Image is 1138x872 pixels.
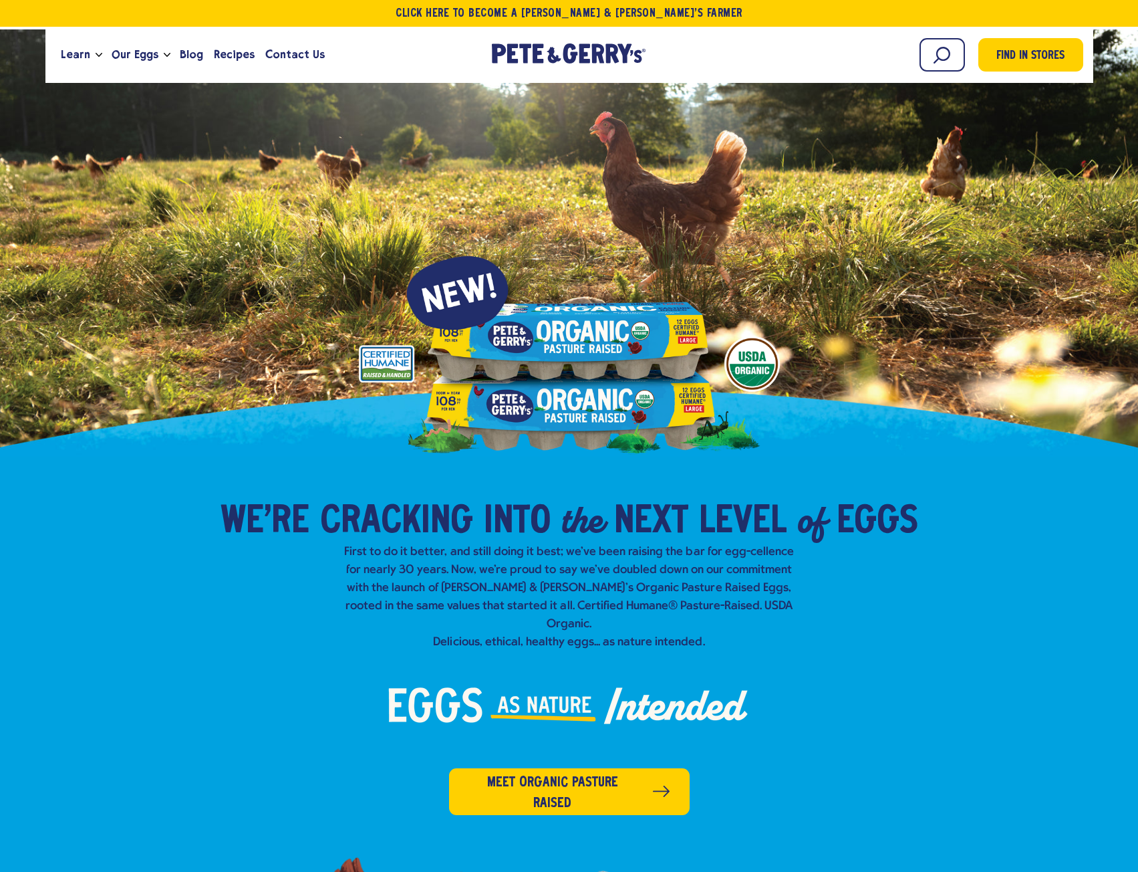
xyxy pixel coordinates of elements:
a: Blog [174,37,208,73]
span: Next [614,502,688,542]
a: Learn [55,37,96,73]
em: the [561,496,603,544]
a: Find in Stores [978,38,1083,72]
a: Our Eggs [106,37,164,73]
span: Learn [61,46,90,63]
span: into [484,502,551,542]
a: Contact Us [260,37,330,73]
span: Contact Us [265,46,325,63]
button: Open the dropdown menu for Learn [96,53,102,58]
button: Open the dropdown menu for Our Eggs [164,53,170,58]
em: of [797,496,826,544]
span: Recipes [214,46,255,63]
a: Recipes [208,37,260,73]
p: First to do it better, and still doing it best; we've been raising the bar for egg-cellence for n... [339,543,799,651]
span: Find in Stores [996,47,1064,66]
span: We’re [221,502,309,542]
input: Search [919,38,965,72]
span: Our Eggs [112,46,158,63]
span: Cracking [320,502,473,542]
span: Eggs​ [837,502,918,542]
a: Meet organic pasture raised [449,768,690,815]
span: Meet organic pasture raised [468,772,637,814]
span: Blog [180,46,203,63]
span: Level [699,502,787,542]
